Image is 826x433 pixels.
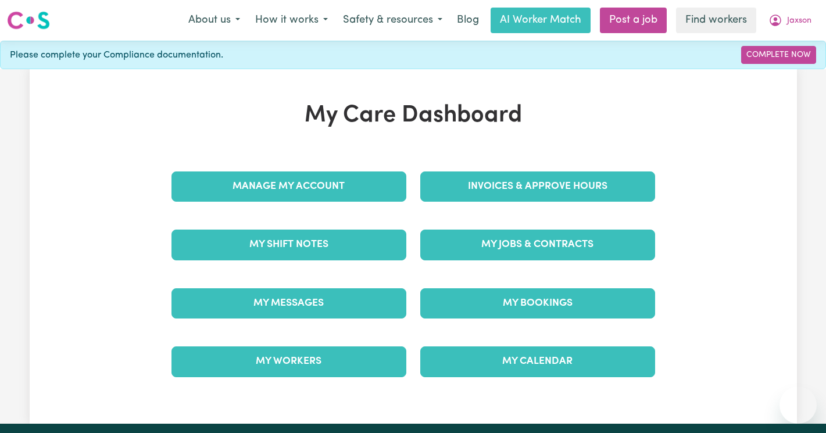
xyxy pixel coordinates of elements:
[741,46,816,64] a: Complete Now
[420,171,655,202] a: Invoices & Approve Hours
[7,7,50,34] a: Careseekers logo
[420,288,655,319] a: My Bookings
[248,8,335,33] button: How it works
[165,102,662,130] h1: My Care Dashboard
[600,8,667,33] a: Post a job
[420,346,655,377] a: My Calendar
[779,387,817,424] iframe: Button to launch messaging window
[10,48,223,62] span: Please complete your Compliance documentation.
[171,230,406,260] a: My Shift Notes
[491,8,591,33] a: AI Worker Match
[7,10,50,31] img: Careseekers logo
[450,8,486,33] a: Blog
[181,8,248,33] button: About us
[420,230,655,260] a: My Jobs & Contracts
[171,171,406,202] a: Manage My Account
[787,15,811,27] span: Jaxson
[761,8,819,33] button: My Account
[171,288,406,319] a: My Messages
[335,8,450,33] button: Safety & resources
[171,346,406,377] a: My Workers
[676,8,756,33] a: Find workers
